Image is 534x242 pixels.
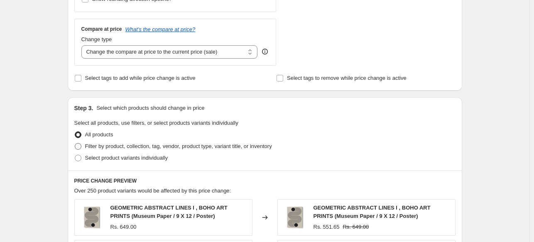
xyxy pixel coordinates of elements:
[343,223,369,231] strike: Rs. 649.00
[125,26,196,32] button: What's the compare at price?
[287,75,407,81] span: Select tags to remove while price change is active
[96,104,204,112] p: Select which products should change in price
[85,75,196,81] span: Select tags to add while price change is active
[110,205,228,219] span: GEOMETRIC ABSTRACT LINES I , BOHO ART PRINTS (Museum Paper / 9 X 12 / Poster)
[79,205,104,230] img: gallerywrap-resized_212f066c-7c3d-4415-9b16-553eb73bee29_80x.jpg
[314,223,340,231] div: Rs. 551.65
[85,143,272,149] span: Filter by product, collection, tag, vendor, product type, variant title, or inventory
[74,188,231,194] span: Over 250 product variants would be affected by this price change:
[85,131,113,138] span: All products
[74,178,456,184] h6: PRICE CHANGE PREVIEW
[85,155,168,161] span: Select product variants individually
[74,120,238,126] span: Select all products, use filters, or select products variants individually
[110,223,137,231] div: Rs. 649.00
[314,205,431,219] span: GEOMETRIC ABSTRACT LINES I , BOHO ART PRINTS (Museum Paper / 9 X 12 / Poster)
[282,205,307,230] img: gallerywrap-resized_212f066c-7c3d-4415-9b16-553eb73bee29_80x.jpg
[261,47,269,56] div: help
[81,36,112,42] span: Change type
[74,104,93,112] h2: Step 3.
[81,26,122,32] h3: Compare at price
